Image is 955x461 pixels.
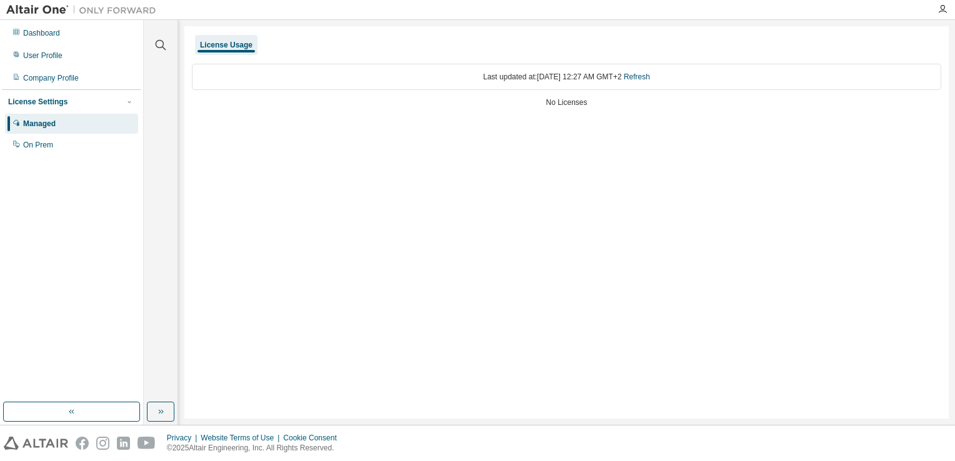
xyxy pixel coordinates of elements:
[23,140,53,150] div: On Prem
[96,437,109,450] img: instagram.svg
[137,437,156,450] img: youtube.svg
[192,64,941,90] div: Last updated at: [DATE] 12:27 AM GMT+2
[201,433,283,443] div: Website Terms of Use
[23,51,62,61] div: User Profile
[23,73,79,83] div: Company Profile
[76,437,89,450] img: facebook.svg
[192,97,941,107] div: No Licenses
[6,4,162,16] img: Altair One
[8,97,67,107] div: License Settings
[4,437,68,450] img: altair_logo.svg
[23,28,60,38] div: Dashboard
[624,72,650,81] a: Refresh
[117,437,130,450] img: linkedin.svg
[200,40,252,50] div: License Usage
[283,433,344,443] div: Cookie Consent
[23,119,56,129] div: Managed
[167,433,201,443] div: Privacy
[167,443,344,454] p: © 2025 Altair Engineering, Inc. All Rights Reserved.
